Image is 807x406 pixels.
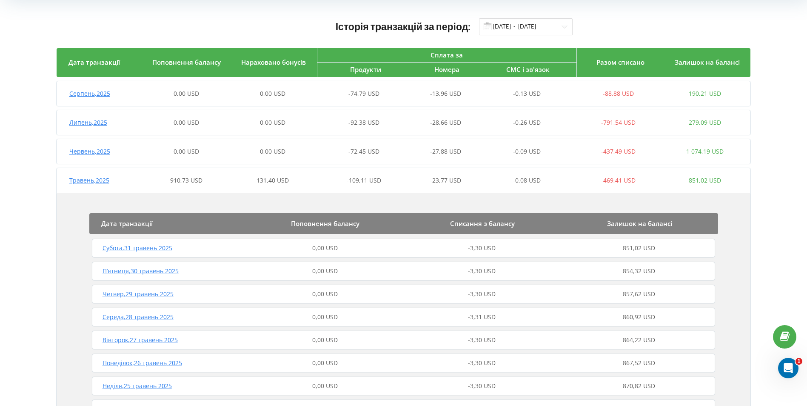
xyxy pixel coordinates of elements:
[623,359,655,367] span: 867,52 USD
[103,382,172,390] span: Неділя , 25 травень 2025
[601,118,636,126] span: -791,54 USD
[778,358,798,378] iframe: Intercom live chat
[291,219,359,228] span: Поповнення балансу
[468,313,496,321] span: -3,31 USD
[312,267,338,275] span: 0,00 USD
[260,147,285,155] span: 0,00 USD
[601,176,636,184] span: -469,41 USD
[260,118,285,126] span: 0,00 USD
[623,336,655,344] span: 864,22 USD
[260,89,285,97] span: 0,00 USD
[601,147,636,155] span: -437,49 USD
[103,244,172,252] span: Субота , 31 травень 2025
[430,147,461,155] span: -27,88 USD
[689,176,721,184] span: 851,02 USD
[468,336,496,344] span: -3,30 USD
[430,89,461,97] span: -13,96 USD
[506,65,550,74] span: СМС і зв'язок
[350,65,381,74] span: Продукти
[103,290,174,298] span: Четвер , 29 травень 2025
[468,244,496,252] span: -3,30 USD
[596,58,644,66] span: Разом списано
[68,58,120,66] span: Дата транзакції
[347,176,381,184] span: -109,11 USD
[69,176,109,184] span: Травень , 2025
[312,244,338,252] span: 0,00 USD
[689,89,721,97] span: 190,21 USD
[513,176,541,184] span: -0,08 USD
[336,20,471,32] span: Історія транзакцій за період:
[468,267,496,275] span: -3,30 USD
[603,89,634,97] span: -88,88 USD
[348,118,379,126] span: -92,38 USD
[103,359,182,367] span: Понеділок , 26 травень 2025
[607,219,672,228] span: Залишок на балансі
[312,382,338,390] span: 0,00 USD
[103,336,178,344] span: Вівторок , 27 травень 2025
[241,58,306,66] span: Нараховано бонусів
[312,290,338,298] span: 0,00 USD
[686,147,724,155] span: 1 074,19 USD
[174,89,199,97] span: 0,00 USD
[468,359,496,367] span: -3,30 USD
[623,313,655,321] span: 860,92 USD
[348,89,379,97] span: -74,79 USD
[623,267,655,275] span: 854,32 USD
[312,359,338,367] span: 0,00 USD
[69,89,110,97] span: Серпень , 2025
[430,176,461,184] span: -23,77 USD
[623,382,655,390] span: 870,82 USD
[513,118,541,126] span: -0,26 USD
[430,118,461,126] span: -28,66 USD
[152,58,221,66] span: Поповнення балансу
[312,313,338,321] span: 0,00 USD
[257,176,289,184] span: 131,40 USD
[623,290,655,298] span: 857,62 USD
[69,118,107,126] span: Липень , 2025
[796,358,802,365] span: 1
[101,219,153,228] span: Дата транзакції
[675,58,740,66] span: Залишок на балансі
[468,382,496,390] span: -3,30 USD
[348,147,379,155] span: -72,45 USD
[513,89,541,97] span: -0,13 USD
[623,244,655,252] span: 851,02 USD
[689,118,721,126] span: 279,09 USD
[103,313,174,321] span: Середа , 28 травень 2025
[174,147,199,155] span: 0,00 USD
[434,65,459,74] span: Номера
[468,290,496,298] span: -3,30 USD
[103,267,179,275] span: П’ятниця , 30 травень 2025
[69,147,110,155] span: Червень , 2025
[170,176,202,184] span: 910,73 USD
[174,118,199,126] span: 0,00 USD
[312,336,338,344] span: 0,00 USD
[431,51,463,59] span: Сплата за
[513,147,541,155] span: -0,09 USD
[450,219,515,228] span: Списання з балансу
